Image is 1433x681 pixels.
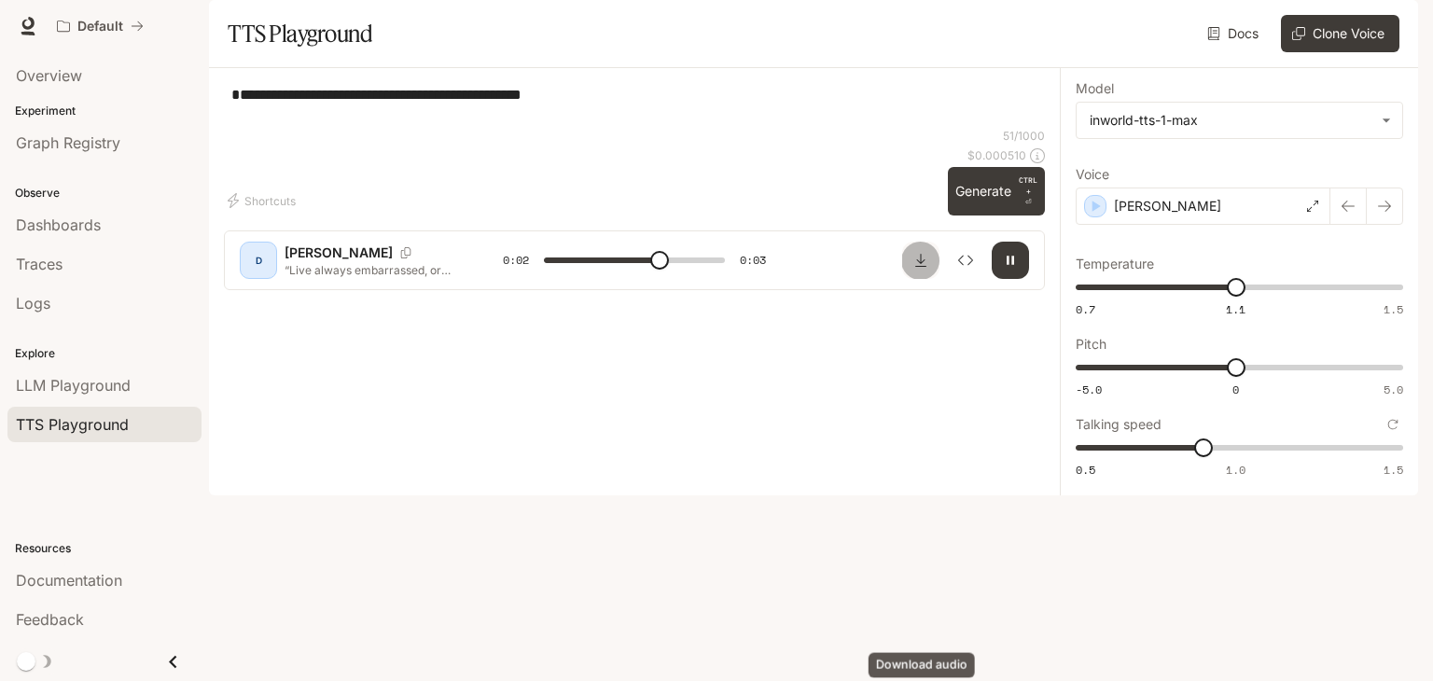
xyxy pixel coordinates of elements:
span: 0 [1232,382,1239,397]
p: CTRL + [1019,174,1037,197]
span: 1.1 [1226,301,1245,317]
span: 1.5 [1384,301,1403,317]
span: 1.5 [1384,462,1403,478]
button: Download audio [902,242,939,279]
button: GenerateCTRL +⏎ [948,167,1045,215]
div: inworld-tts-1-max [1090,111,1372,130]
p: Talking speed [1076,418,1162,431]
h1: TTS Playground [228,15,372,52]
p: $ 0.000510 [967,147,1026,163]
p: Voice [1076,168,1109,181]
p: Pitch [1076,338,1106,351]
button: Inspect [947,242,984,279]
button: Clone Voice [1281,15,1399,52]
p: ⏎ [1019,174,1037,208]
div: inworld-tts-1-max [1077,103,1402,138]
p: Model [1076,82,1114,95]
p: 51 / 1000 [1003,128,1045,144]
span: 5.0 [1384,382,1403,397]
p: [PERSON_NAME] [1114,197,1221,215]
button: All workspaces [49,7,152,45]
div: Download audio [869,653,975,678]
span: 1.0 [1226,462,1245,478]
p: [PERSON_NAME] [285,243,393,262]
span: 0.5 [1076,462,1095,478]
button: Reset to default [1383,414,1403,435]
span: -5.0 [1076,382,1102,397]
span: 0:02 [503,251,529,270]
p: Default [77,19,123,35]
p: Temperature [1076,257,1154,271]
button: Copy Voice ID [393,247,419,258]
div: D [243,245,273,275]
span: 0.7 [1076,301,1095,317]
span: 0:03 [740,251,766,270]
button: Shortcuts [224,186,303,215]
a: Docs [1203,15,1266,52]
p: “Live always embarrassed, or live always ignored?” [285,262,458,278]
